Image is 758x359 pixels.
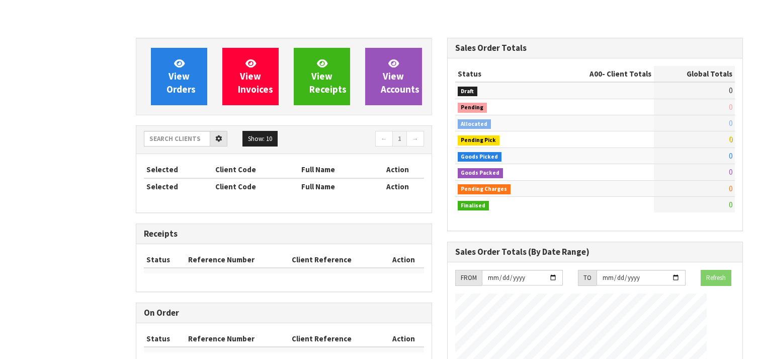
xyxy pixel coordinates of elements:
a: ViewOrders [151,48,207,105]
th: Reference Number [186,252,289,268]
th: Full Name [299,178,372,194]
span: 0 [729,184,732,193]
a: ViewAccounts [365,48,422,105]
th: Selected [144,162,213,178]
span: View Accounts [381,57,419,95]
span: Draft [458,87,478,97]
h3: Receipts [144,229,424,239]
a: ViewInvoices [222,48,279,105]
button: Show: 10 [242,131,278,147]
span: View Receipts [309,57,347,95]
span: 0 [729,167,732,177]
span: View Invoices [238,57,273,95]
span: View Orders [166,57,196,95]
div: FROM [455,270,482,286]
th: Status [455,66,548,82]
span: Pending Pick [458,135,500,146]
th: Action [372,162,424,178]
h3: Sales Order Totals [455,43,735,53]
th: Action [384,252,424,268]
th: Client Reference [289,331,383,347]
div: TO [578,270,597,286]
span: A00 [589,69,602,79]
span: 0 [729,86,732,95]
span: Allocated [458,119,491,129]
h3: Sales Order Totals (By Date Range) [455,247,735,257]
a: 1 [392,131,407,147]
button: Refresh [701,270,731,286]
span: Pending Charges [458,184,511,194]
th: Client Reference [289,252,383,268]
input: Search clients [144,131,210,147]
th: Selected [144,178,213,194]
span: 0 [729,200,732,209]
th: Reference Number [186,331,289,347]
th: Action [384,331,424,347]
span: Goods Picked [458,152,502,162]
span: Finalised [458,201,489,211]
th: Action [372,178,424,194]
span: 0 [729,151,732,161]
span: 0 [729,118,732,128]
span: 0 [729,134,732,144]
span: Goods Packed [458,168,503,178]
a: → [406,131,424,147]
th: Client Code [213,162,299,178]
th: - Client Totals [547,66,654,82]
a: ← [375,131,393,147]
h3: On Order [144,308,424,318]
th: Client Code [213,178,299,194]
th: Status [144,252,186,268]
th: Status [144,331,186,347]
nav: Page navigation [291,131,424,149]
th: Global Totals [654,66,735,82]
span: 0 [729,102,732,112]
span: Pending [458,103,487,113]
th: Full Name [299,162,372,178]
a: ViewReceipts [294,48,350,105]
